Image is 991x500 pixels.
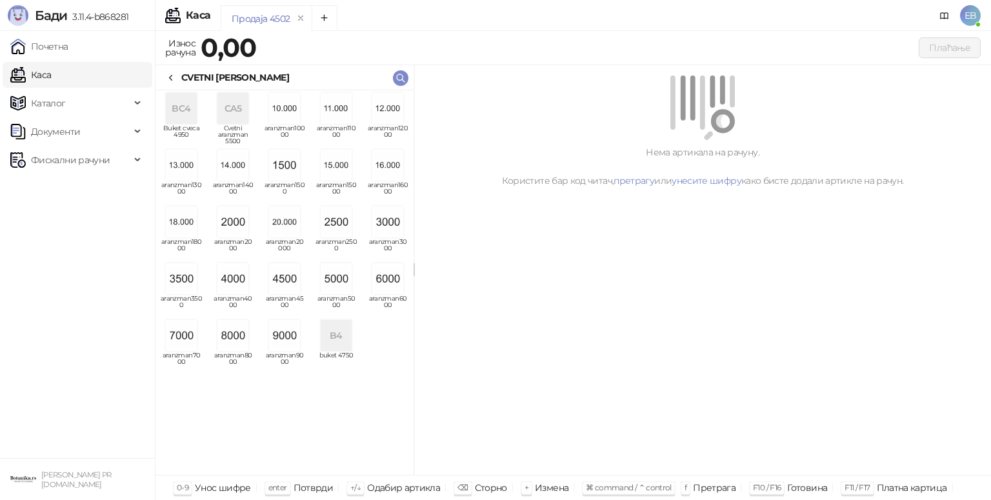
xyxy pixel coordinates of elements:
span: EB [960,5,981,26]
img: Slika [166,150,197,181]
img: Slika [166,206,197,237]
img: Slika [269,263,300,294]
img: Slika [166,320,197,351]
span: aranzman5000 [315,295,357,315]
span: ⌘ command / ⌃ control [586,483,672,492]
div: Износ рачуна [163,35,198,61]
span: aranzman13000 [161,182,202,201]
img: Slika [372,93,403,124]
span: aranzman7000 [161,352,202,372]
span: aranzman1500 [264,182,305,201]
button: Плаћање [919,37,981,58]
span: buket 4750 [315,352,357,372]
span: Каталог [31,90,66,116]
div: Платна картица [877,479,947,496]
span: enter [268,483,287,492]
img: Slika [321,206,352,237]
div: Продаја 4502 [232,12,290,26]
span: Фискални рачуни [31,147,110,173]
div: BC4 [166,93,197,124]
img: Slika [372,150,403,181]
span: aranzman15000 [315,182,357,201]
span: aranzman9000 [264,352,305,372]
span: aranzman11000 [315,125,357,145]
span: aranzman4500 [264,295,305,315]
div: Каса [186,10,210,21]
span: aranzman2500 [315,239,357,258]
span: 3.11.4-b868281 [67,11,128,23]
img: Slika [166,263,197,294]
span: Документи [31,119,80,145]
img: Slika [372,206,403,237]
div: CVETNI [PERSON_NAME] [181,70,289,85]
img: Slika [217,150,248,181]
span: aranzman3000 [367,239,408,258]
div: B4 [321,320,352,351]
span: aranzman3500 [161,295,202,315]
img: Slika [372,263,403,294]
span: aranzman8000 [212,352,254,372]
span: F10 / F16 [753,483,781,492]
div: Сторно [475,479,507,496]
span: ↑/↓ [350,483,361,492]
span: aranzman18000 [161,239,202,258]
a: претрагу [614,175,654,186]
div: Готовина [787,479,827,496]
button: remove [292,13,309,24]
span: aranzman2000 [212,239,254,258]
span: aranzman20000 [264,239,305,258]
a: Документација [934,5,955,26]
img: Slika [217,263,248,294]
span: aranzman10000 [264,125,305,145]
div: CA5 [217,93,248,124]
span: aranzman4000 [212,295,254,315]
span: 0-9 [177,483,188,492]
span: Buket cveca 4950 [161,125,202,145]
img: 64x64-companyLogo-0e2e8aaa-0bd2-431b-8613-6e3c65811325.png [10,466,36,492]
button: Add tab [312,5,337,31]
div: Одабир артикла [367,479,440,496]
span: ⌫ [457,483,468,492]
span: Cvetni aranzman 5500 [212,125,254,145]
img: Slika [217,320,248,351]
div: Претрага [693,479,736,496]
img: Slika [269,320,300,351]
img: Slika [269,206,300,237]
span: F11 / F17 [845,483,870,492]
img: Logo [8,5,28,26]
span: Бади [35,8,67,23]
a: Каса [10,62,51,88]
strong: 0,00 [201,32,256,63]
img: Slika [321,93,352,124]
img: Slika [321,263,352,294]
div: grid [155,90,414,475]
span: aranzman14000 [212,182,254,201]
div: Измена [535,479,568,496]
img: Slika [269,93,300,124]
div: Нема артикала на рачуну. Користите бар код читач, или како бисте додали артикле на рачун. [430,145,976,188]
img: Slika [269,150,300,181]
img: Slika [321,150,352,181]
a: унесите шифру [672,175,741,186]
span: + [525,483,528,492]
small: [PERSON_NAME] PR [DOMAIN_NAME] [41,470,112,489]
span: aranzman12000 [367,125,408,145]
span: f [685,483,686,492]
div: Потврди [294,479,334,496]
div: Унос шифре [195,479,251,496]
span: aranzman6000 [367,295,408,315]
img: Slika [217,206,248,237]
a: Почетна [10,34,68,59]
span: aranzman16000 [367,182,408,201]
